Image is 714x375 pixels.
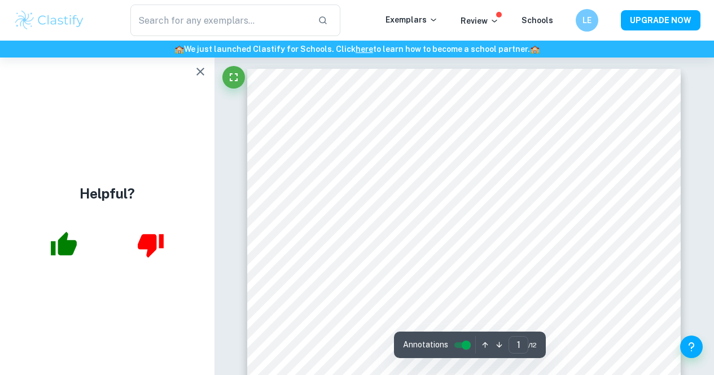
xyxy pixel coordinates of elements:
span: / 12 [528,340,537,350]
span: 🏫 [530,45,540,54]
h4: Helpful? [80,183,135,204]
button: LE [576,9,598,32]
span: Annotations [403,339,448,351]
button: UPGRADE NOW [621,10,700,30]
img: Clastify logo [14,9,85,32]
h6: LE [581,14,594,27]
p: Review [461,15,499,27]
p: Exemplars [386,14,438,26]
h6: We just launched Clastify for Schools. Click to learn how to become a school partner. [2,43,712,55]
a: Schools [522,16,553,25]
button: Help and Feedback [680,336,703,358]
span: 🏫 [174,45,184,54]
button: Fullscreen [222,66,245,89]
input: Search for any exemplars... [130,5,309,36]
a: here [356,45,373,54]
